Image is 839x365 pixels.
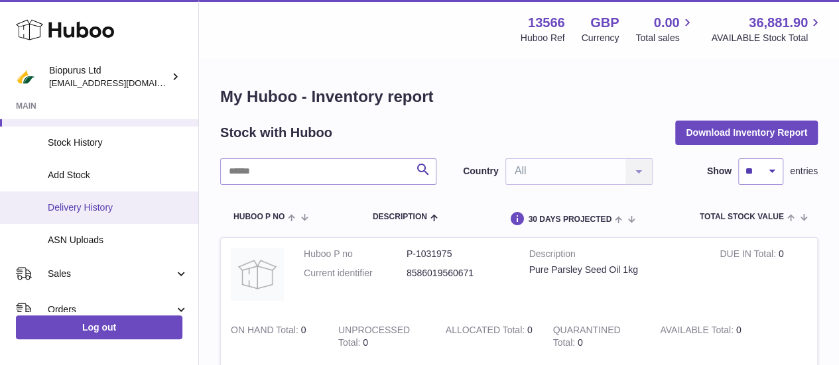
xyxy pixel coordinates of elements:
[304,248,407,260] dt: Huboo P no
[711,14,823,44] a: 36,881.90 AVAILABLE Stock Total
[578,337,583,348] span: 0
[463,165,499,178] label: Country
[231,248,284,301] img: product image
[700,213,784,221] span: Total stock value
[16,315,182,339] a: Log out
[650,314,757,359] td: 0
[304,267,407,280] dt: Current identifier
[48,303,174,316] span: Orders
[675,121,818,144] button: Download Inventory Report
[16,67,36,87] img: internalAdmin-13566@internal.huboo.com
[635,14,694,44] a: 0.00 Total sales
[48,234,188,246] span: ASN Uploads
[446,325,527,339] strong: ALLOCATED Total
[328,314,436,359] td: 0
[407,248,509,260] dd: P-1031975
[529,264,700,276] div: Pure Parsley Seed Oil 1kg
[220,124,332,142] h2: Stock with Huboo
[48,136,188,149] span: Stock History
[231,325,301,339] strong: ON HAND Total
[720,248,778,262] strong: DUE IN Total
[221,314,328,359] td: 0
[711,32,823,44] span: AVAILABLE Stock Total
[654,14,680,32] span: 0.00
[48,169,188,182] span: Add Stock
[338,325,410,351] strong: UNPROCESSED Total
[528,215,612,224] span: 30 DAYS PROJECTED
[660,325,736,339] strong: AVAILABLE Total
[528,14,565,32] strong: 13566
[790,165,818,178] span: entries
[552,325,620,351] strong: QUARANTINED Total
[521,32,565,44] div: Huboo Ref
[48,268,174,280] span: Sales
[220,86,818,107] h1: My Huboo - Inventory report
[407,267,509,280] dd: 8586019560671
[710,238,817,314] td: 0
[48,201,188,214] span: Delivery History
[590,14,619,32] strong: GBP
[49,64,168,89] div: Biopurus Ltd
[582,32,619,44] div: Currency
[373,213,427,221] span: Description
[707,165,732,178] label: Show
[436,314,543,359] td: 0
[529,248,700,264] strong: Description
[749,14,808,32] span: 36,881.90
[49,78,195,88] span: [EMAIL_ADDRESS][DOMAIN_NAME]
[635,32,694,44] span: Total sales
[233,213,285,221] span: Huboo P no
